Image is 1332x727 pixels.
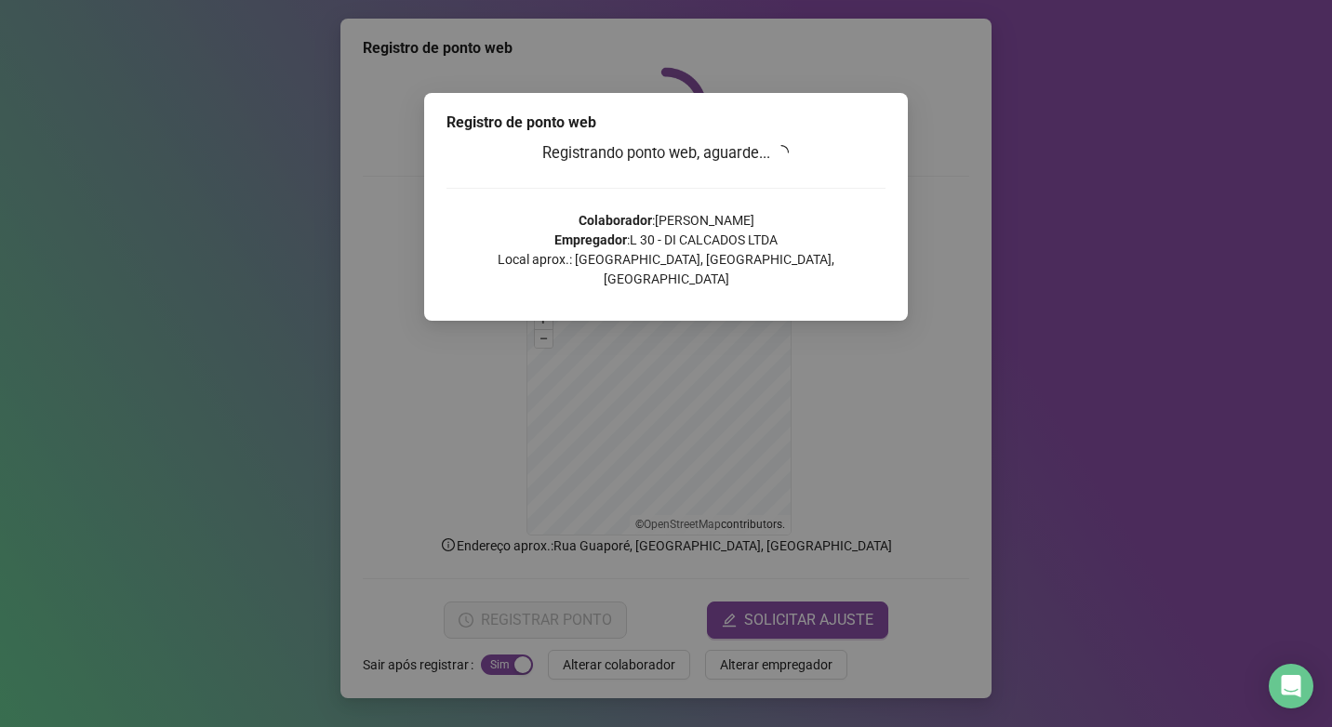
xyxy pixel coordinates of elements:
div: Open Intercom Messenger [1269,664,1313,708]
span: loading [774,145,789,160]
strong: Colaborador [579,213,652,228]
div: Registro de ponto web [446,112,886,134]
h3: Registrando ponto web, aguarde... [446,141,886,165]
p: : [PERSON_NAME] : L 30 - DI CALCADOS LTDA Local aprox.: [GEOGRAPHIC_DATA], [GEOGRAPHIC_DATA], [GE... [446,211,886,289]
strong: Empregador [554,232,627,247]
